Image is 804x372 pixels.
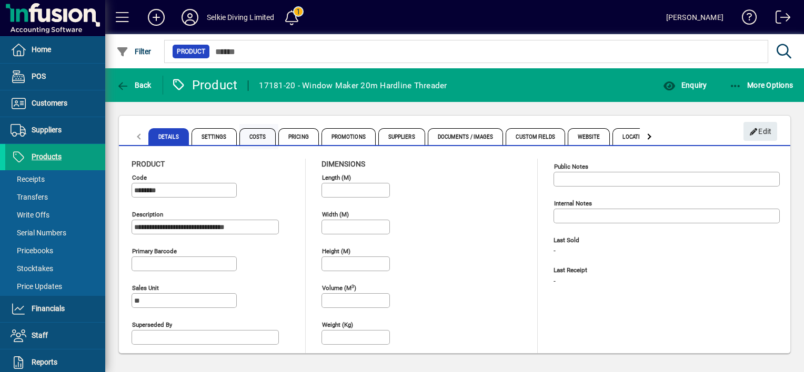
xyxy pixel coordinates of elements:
a: Receipts [5,170,105,188]
a: Home [5,37,105,63]
span: Product [177,46,205,57]
span: Staff [32,331,48,339]
button: More Options [727,76,796,95]
mat-label: Superseded by [132,321,172,328]
span: Locations [612,128,660,145]
span: Custom Fields [506,128,565,145]
mat-label: Code [132,174,147,181]
span: Enquiry [663,81,707,89]
a: Suppliers [5,117,105,143]
a: Pricebooks [5,242,105,260]
span: Pricing [278,128,319,145]
mat-label: Sales unit [132,284,159,292]
button: Profile [173,8,207,27]
mat-label: Width (m) [322,211,349,218]
div: Selkie Diving Limited [207,9,275,26]
span: Suppliers [32,126,62,134]
span: Filter [116,47,152,56]
a: Write Offs [5,206,105,224]
span: Promotions [321,128,376,145]
button: Edit [743,122,777,141]
a: Staff [5,323,105,349]
span: Stocktakes [11,264,53,273]
span: Suppliers [378,128,425,145]
span: - [554,247,556,255]
button: Back [114,76,154,95]
span: Financials [32,304,65,313]
div: Product [171,77,238,94]
mat-label: Internal Notes [554,200,592,207]
span: - [554,277,556,286]
span: Price Updates [11,282,62,291]
span: Home [32,45,51,54]
span: POS [32,72,46,80]
span: Products [32,152,62,161]
mat-label: Description [132,211,163,218]
span: Transfers [11,193,48,201]
span: Customers [32,99,67,107]
span: Last Sold [554,237,711,244]
a: POS [5,64,105,90]
mat-label: Primary barcode [132,247,177,255]
span: Settings [192,128,237,145]
button: Enquiry [660,76,709,95]
button: Add [139,8,173,27]
a: Logout [768,2,791,36]
span: Pricebooks [11,246,53,255]
a: Serial Numbers [5,224,105,242]
mat-label: Height (m) [322,247,350,255]
a: Transfers [5,188,105,206]
a: Stocktakes [5,260,105,277]
span: Reports [32,358,57,366]
mat-label: Length (m) [322,174,351,181]
span: Back [116,81,152,89]
a: Financials [5,296,105,322]
span: Dimensions [321,160,365,168]
span: Details [148,128,189,145]
a: Knowledge Base [734,2,757,36]
span: More Options [729,81,793,89]
a: Price Updates [5,277,105,295]
span: Serial Numbers [11,229,66,237]
button: Filter [114,42,154,61]
mat-label: Weight (Kg) [322,321,353,328]
span: Edit [749,123,772,140]
span: Last Receipt [554,267,711,274]
span: Receipts [11,175,45,183]
div: [PERSON_NAME] [666,9,723,26]
span: Write Offs [11,211,49,219]
sup: 3 [351,283,354,288]
span: Costs [239,128,276,145]
app-page-header-button: Back [105,76,163,95]
div: 17181-20 - Window Maker 20m Hardline Threader [259,77,447,94]
span: Documents / Images [428,128,504,145]
mat-label: Volume (m ) [322,284,356,292]
a: Customers [5,90,105,117]
span: Product [132,160,165,168]
mat-label: Public Notes [554,163,588,170]
span: Website [568,128,610,145]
